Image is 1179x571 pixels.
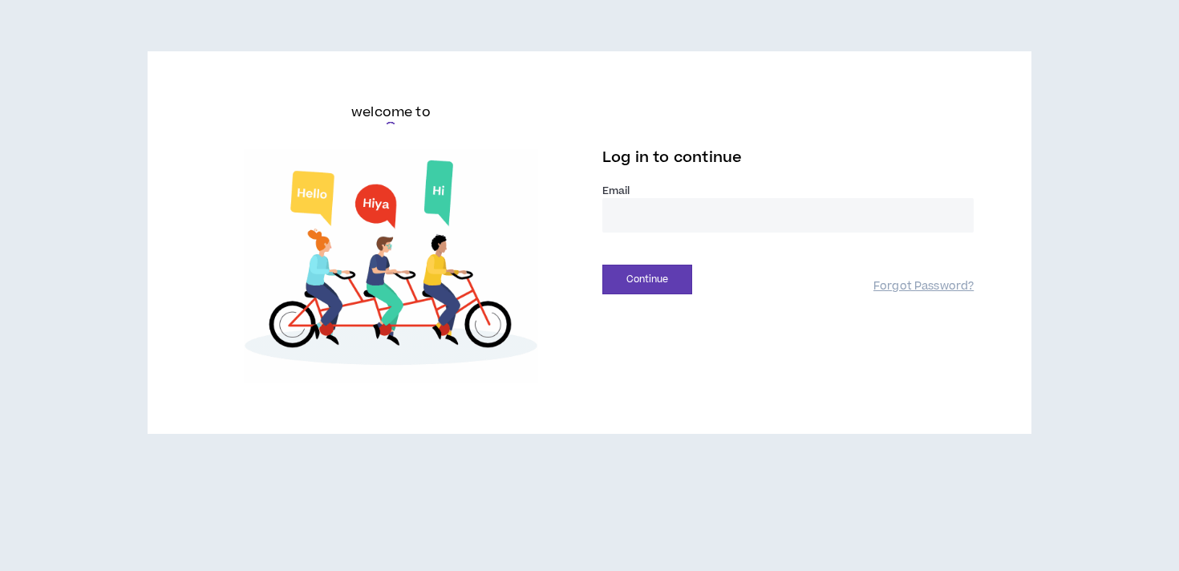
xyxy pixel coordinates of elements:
span: Log in to continue [602,148,742,168]
a: Forgot Password? [873,279,974,294]
h6: welcome to [351,103,431,122]
img: Welcome to Wripple [205,149,577,383]
label: Email [602,184,974,198]
button: Continue [602,265,692,294]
